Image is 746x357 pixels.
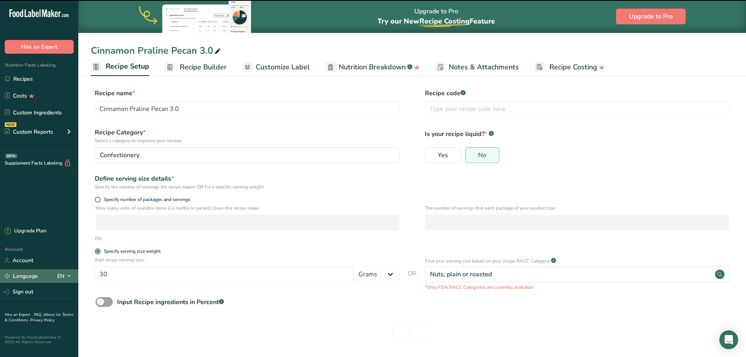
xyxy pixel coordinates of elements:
a: Notes & Attachments [435,58,519,76]
span: No [478,151,486,159]
p: The number of servings that each package of your product has. [425,205,729,212]
a: Language [5,269,38,283]
a: Customize Label [242,58,310,76]
p: Select a category to organize your recipes [95,137,399,144]
a: Privacy Policy [30,317,54,323]
a: FAQ . [34,312,43,317]
a: Recipe Builder [165,58,227,76]
div: BETA [5,154,17,158]
span: Customize Label [256,62,310,72]
p: Find your serving size based on your recipe RACC Category [425,257,549,265]
div: Specify the number of servings the recipe makes OR Fix a specific serving weight [95,183,399,190]
div: EN [57,272,74,281]
div: Upgrade to Pro [378,0,495,33]
span: Recipe Costing [549,62,597,72]
input: Type your serving size here [95,266,354,282]
p: How many units of sealable items (i.e. bottle or packet) Does this recipe make. [96,205,399,212]
div: OR [95,235,101,242]
div: Input Recipe ingredients in Percent [117,297,224,307]
a: Recipe Setup [91,58,149,76]
label: Recipe Category [95,128,399,144]
p: Add recipe serving size.. [95,256,399,263]
span: Confectionery [100,150,139,160]
a: Terms & Conditions . [5,312,73,323]
input: Type your recipe code here [425,101,730,117]
button: Confectionery [95,147,399,163]
div: Nuts, plain or roasted [430,270,492,279]
div: Define serving size details [95,174,399,183]
div: Cinnamon Praline Pecan 3.0 [91,43,222,58]
div: Powered By FoodLabelMaker © 2025 All Rights Reserved [5,335,74,344]
span: Upgrade to Pro [629,12,673,21]
div: Upgrade Plan [5,227,46,235]
button: Upgrade to Pro [616,9,686,24]
label: Recipe name [95,89,399,98]
input: Type your recipe name here [95,101,399,117]
span: Try our New Feature [378,16,495,26]
span: OR [408,269,417,291]
span: Recipe Setup [106,61,149,72]
a: Recipe Costing [535,58,605,76]
span: Yes [438,151,448,159]
a: About Us . [43,312,62,317]
p: Is your recipe liquid? [425,128,730,139]
span: Specify number of packages and servings [101,197,190,203]
label: Recipe code [425,89,730,98]
a: Nutrition Breakdown [325,58,420,76]
div: Open Intercom Messenger [719,330,738,349]
p: *Only FDA RACC Categories are currently available [425,284,730,291]
div: Custom Reports [5,128,53,136]
span: Recipe Builder [180,62,227,72]
button: Hire an Expert [5,40,74,54]
a: Hire an Expert . [5,312,33,317]
span: Notes & Attachments [449,62,519,72]
span: Recipe Costing [419,16,470,26]
span: Nutrition Breakdown [339,62,406,72]
div: Specify serving size weight [104,248,161,254]
div: NEW [5,122,16,127]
